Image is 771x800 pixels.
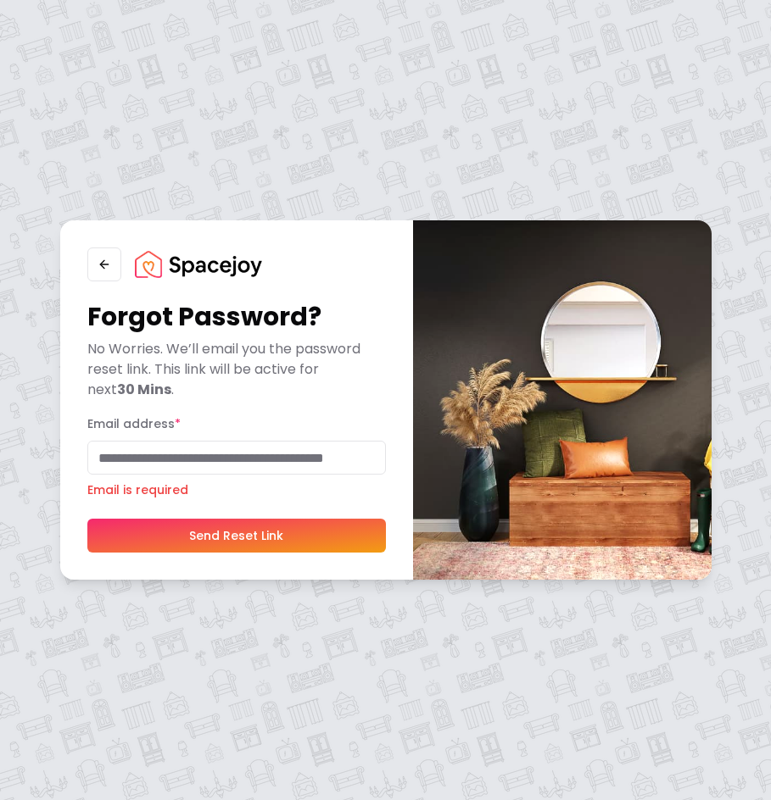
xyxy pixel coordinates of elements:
button: Send Reset Link [87,519,386,553]
p: Email is required [87,481,386,498]
img: Spacejoy Logo [135,251,262,278]
label: Email address [87,415,181,432]
img: banner [413,220,712,580]
b: 30 Mins [117,380,171,399]
p: No Worries. We’ll email you the password reset link. This link will be active for next . [87,339,386,400]
h1: Forgot Password? [87,302,386,332]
